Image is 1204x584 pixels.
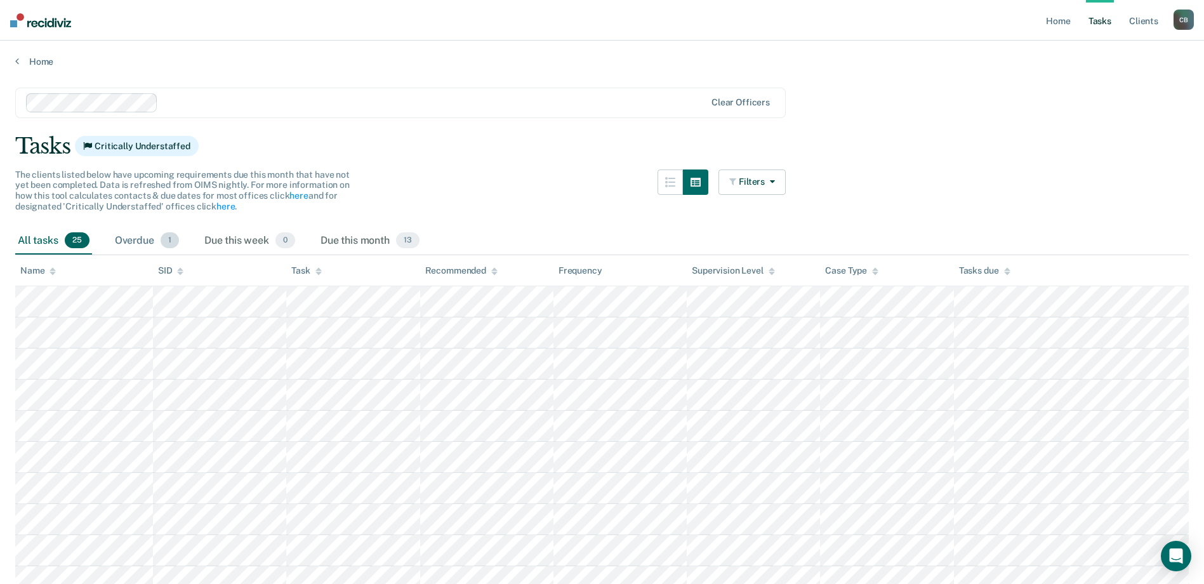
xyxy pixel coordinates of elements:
[425,265,498,276] div: Recommended
[318,227,422,255] div: Due this month13
[65,232,89,249] span: 25
[1161,541,1191,571] div: Open Intercom Messenger
[396,232,420,249] span: 13
[1174,10,1194,30] button: CB
[158,265,184,276] div: SID
[161,232,179,249] span: 1
[718,169,786,195] button: Filters
[275,232,295,249] span: 0
[711,97,770,108] div: Clear officers
[112,227,182,255] div: Overdue1
[10,13,71,27] img: Recidiviz
[75,136,199,156] span: Critically Understaffed
[15,56,1189,67] a: Home
[15,133,1189,159] div: Tasks
[216,201,235,211] a: here
[15,169,350,211] span: The clients listed below have upcoming requirements due this month that have not yet been complet...
[959,265,1010,276] div: Tasks due
[825,265,878,276] div: Case Type
[202,227,298,255] div: Due this week0
[289,190,308,201] a: here
[692,265,775,276] div: Supervision Level
[291,265,321,276] div: Task
[559,265,602,276] div: Frequency
[1174,10,1194,30] div: C B
[15,227,92,255] div: All tasks25
[20,265,56,276] div: Name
